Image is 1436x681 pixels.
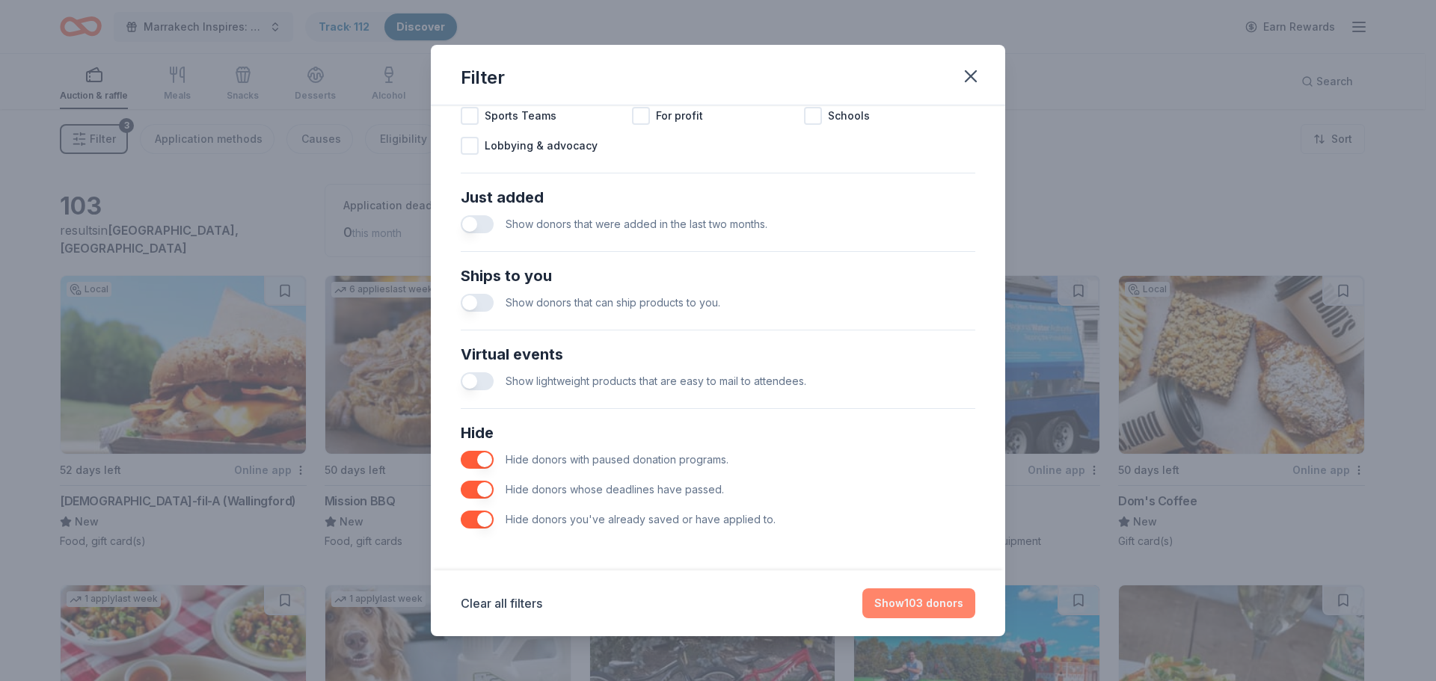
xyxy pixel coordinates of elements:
span: Show donors that can ship products to you. [506,296,720,309]
span: Sports Teams [485,107,556,125]
span: Show lightweight products that are easy to mail to attendees. [506,375,806,387]
span: For profit [656,107,703,125]
span: Hide donors you've already saved or have applied to. [506,513,776,526]
span: Hide donors with paused donation programs. [506,453,728,466]
span: Hide donors whose deadlines have passed. [506,483,724,496]
div: Ships to you [461,264,975,288]
div: Filter [461,66,505,90]
button: Show103 donors [862,588,975,618]
span: Schools [828,107,870,125]
div: Just added [461,185,975,209]
span: Lobbying & advocacy [485,137,598,155]
div: Hide [461,421,975,445]
button: Clear all filters [461,594,542,612]
span: Show donors that were added in the last two months. [506,218,767,230]
div: Virtual events [461,342,975,366]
